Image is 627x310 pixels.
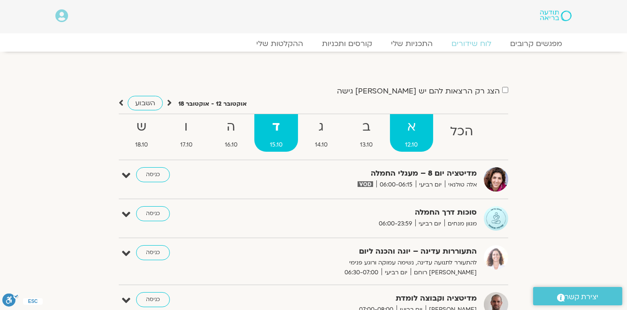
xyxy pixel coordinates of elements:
span: [PERSON_NAME] רוחם [411,268,477,278]
span: יום רביעי [415,219,444,229]
a: כניסה [136,167,170,182]
a: ג14.10 [300,114,343,152]
strong: הכל [435,121,489,142]
img: vodicon [358,181,373,187]
a: יצירת קשר [533,287,622,305]
strong: ו [165,116,207,138]
strong: א [390,116,433,138]
a: ה16.10 [209,114,252,152]
nav: Menu [55,39,572,48]
a: ו17.10 [165,114,207,152]
a: השבוע [128,96,163,110]
span: 15.10 [254,140,298,150]
strong: ש [120,116,163,138]
a: א12.10 [390,114,433,152]
a: ש18.10 [120,114,163,152]
span: יום רביעי [416,180,445,190]
a: ב13.10 [345,114,388,152]
span: 18.10 [120,140,163,150]
span: השבוע [135,99,155,108]
a: ההקלטות שלי [247,39,313,48]
a: כניסה [136,245,170,260]
a: כניסה [136,206,170,221]
span: יצירת קשר [565,291,599,303]
span: 06:30-07:00 [341,268,382,278]
a: מפגשים קרובים [501,39,572,48]
strong: התעוררות עדינה – יוגה והכנה ליום [247,245,477,258]
span: 14.10 [300,140,343,150]
span: 06:00-06:15 [376,180,416,190]
span: 17.10 [165,140,207,150]
span: 06:00-23:59 [375,219,415,229]
p: להתעורר לתנועה עדינה, נשימה עמוקה ורוגע פנימי [247,258,477,268]
strong: ג [300,116,343,138]
a: כניסה [136,292,170,307]
span: אלה טולנאי [445,180,477,190]
a: קורסים ותכניות [313,39,382,48]
span: 13.10 [345,140,388,150]
a: לוח שידורים [442,39,501,48]
strong: ב [345,116,388,138]
strong: סוכות דרך החמלה [247,206,477,219]
a: התכניות שלי [382,39,442,48]
span: מגוון מנחים [444,219,477,229]
strong: ה [209,116,252,138]
strong: מדיטציה יום 8 – מעגלי החמלה [247,167,477,180]
p: אוקטובר 12 - אוקטובר 18 [178,99,247,109]
span: יום רביעי [382,268,411,278]
strong: מדיטציה וקבוצה לומדת [247,292,477,305]
strong: ד [254,116,298,138]
span: 12.10 [390,140,433,150]
span: 16.10 [209,140,252,150]
a: הכל [435,114,489,152]
a: ד15.10 [254,114,298,152]
label: הצג רק הרצאות להם יש [PERSON_NAME] גישה [337,87,500,95]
